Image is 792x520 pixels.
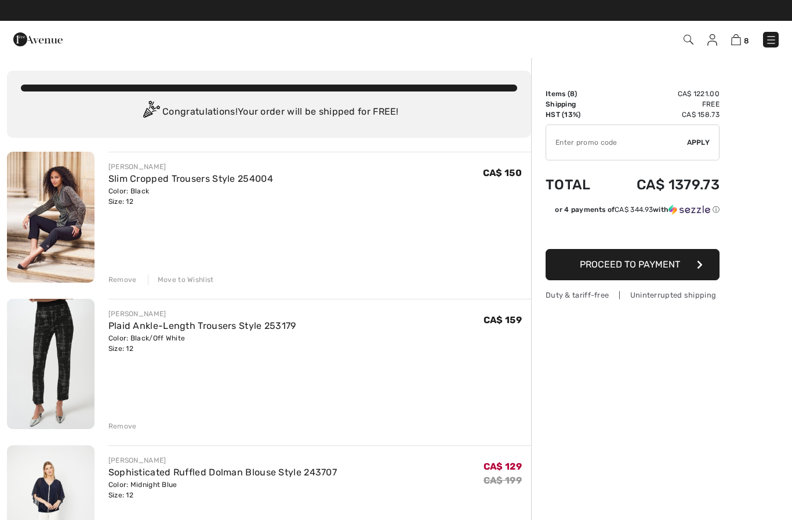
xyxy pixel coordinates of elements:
div: Congratulations! Your order will be shipped for FREE! [21,101,517,124]
td: HST (13%) [546,109,606,120]
td: Shipping [546,99,606,109]
td: CA$ 1221.00 [606,89,720,99]
div: or 4 payments of with [555,204,720,215]
a: 1ère Avenue [13,33,63,44]
div: or 4 payments ofCA$ 344.93withSezzle Click to learn more about Sezzle [546,204,720,219]
img: My Info [707,34,717,46]
div: [PERSON_NAME] [108,455,337,466]
img: Shopping Bag [731,34,741,45]
s: CA$ 199 [484,475,522,486]
span: CA$ 344.93 [615,206,653,214]
div: Duty & tariff-free | Uninterrupted shipping [546,290,720,301]
a: Sophisticated Ruffled Dolman Blouse Style 243707 [108,467,337,478]
div: Move to Wishlist [148,274,214,285]
td: CA$ 158.73 [606,109,720,120]
td: Items ( ) [546,89,606,99]
button: Proceed to Payment [546,249,720,280]
div: [PERSON_NAME] [108,309,296,319]
td: Free [606,99,720,109]
div: Remove [108,274,137,285]
td: Total [546,165,606,204]
img: Plaid Ankle-Length Trousers Style 253179 [7,299,95,430]
a: 8 [731,32,749,46]
span: Apply [687,137,710,148]
img: Congratulation2.svg [139,101,162,124]
img: Search [684,35,693,45]
div: Color: Black Size: 12 [108,186,273,207]
span: CA$ 150 [483,167,522,178]
img: Sezzle [669,204,710,215]
span: CA$ 159 [484,314,522,325]
img: 1ère Avenue [13,28,63,51]
div: Color: Midnight Blue Size: 12 [108,479,337,500]
a: Plaid Ankle-Length Trousers Style 253179 [108,320,296,331]
span: Proceed to Payment [580,259,680,270]
span: 8 [744,36,749,45]
img: Menu [765,34,777,46]
iframe: PayPal-paypal [546,219,720,245]
input: Promo code [546,125,687,160]
span: 8 [570,90,575,98]
div: Remove [108,421,137,431]
img: Slim Cropped Trousers Style 254004 [7,152,95,283]
span: CA$ 129 [484,461,522,472]
td: CA$ 1379.73 [606,165,720,204]
a: Slim Cropped Trousers Style 254004 [108,173,273,184]
div: Color: Black/Off White Size: 12 [108,333,296,354]
div: [PERSON_NAME] [108,162,273,172]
